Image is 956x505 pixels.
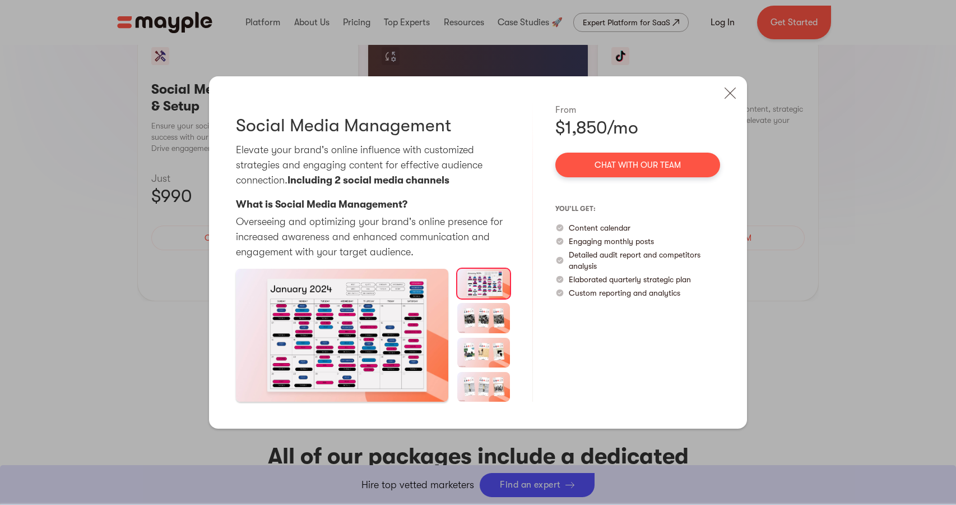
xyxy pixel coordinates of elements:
[236,197,407,212] p: What is Social Media Management?
[236,214,510,260] p: Overseeing and optimizing your brand's online presence for increased awareness and enhanced commu...
[569,249,720,272] p: Detailed audit report and competitors analysis
[569,274,691,285] p: Elaborated quarterly strategic plan
[555,153,720,177] a: Chat with our team
[555,117,720,139] div: $1,850/mo
[236,143,510,188] p: Elevate your brand's online influence with customized strategies and engaging content for effecti...
[569,287,680,299] p: Custom reporting and analytics
[555,200,720,218] p: you’ll get:
[287,175,449,186] strong: Including 2 social media channels
[236,269,448,402] a: open lightbox
[569,236,654,247] p: Engaging monthly posts
[555,103,720,117] div: From
[236,114,451,137] h3: Social Media Management
[569,222,630,233] p: Content calendar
